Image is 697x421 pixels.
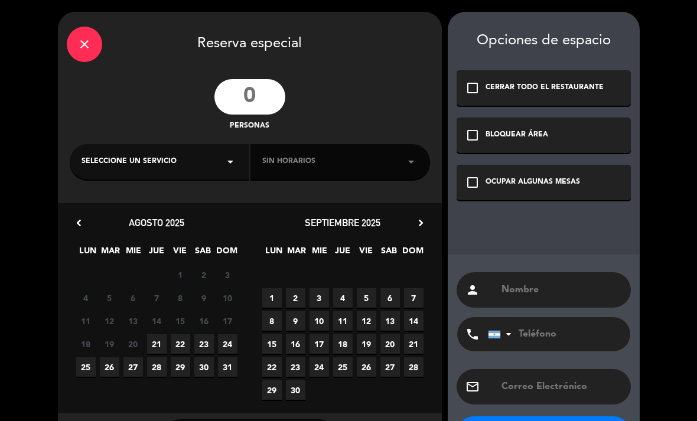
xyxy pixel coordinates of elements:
[286,288,305,308] span: 2
[286,311,305,331] span: 9
[76,288,96,308] span: 4
[465,81,480,95] i: check_box_outline_blank
[100,357,119,377] span: 26
[465,327,480,341] i: phone
[123,334,143,354] span: 20
[214,79,285,115] input: 0
[488,317,618,351] input: Teléfono
[124,244,144,263] span: MIE
[380,357,400,377] span: 27
[264,244,284,263] span: LUN
[147,357,167,377] span: 28
[218,265,237,285] span: 3
[305,217,380,229] span: septiembre 2025
[404,334,424,354] span: 21
[262,311,282,331] span: 8
[123,357,143,377] span: 27
[404,288,424,308] span: 7
[100,334,119,354] span: 19
[100,288,119,308] span: 5
[262,380,282,400] span: 29
[486,177,580,188] div: OCUPAR ALGUNAS MESAS
[404,357,424,377] span: 28
[218,311,237,331] span: 17
[310,311,329,331] span: 10
[194,357,214,377] span: 30
[380,288,400,308] span: 6
[147,334,167,354] span: 21
[171,265,190,285] span: 1
[380,311,400,331] span: 13
[404,311,424,331] span: 14
[78,244,97,263] span: LUN
[500,378,622,395] input: Correo Electrónico
[457,32,631,50] div: Opciones de espacio
[262,334,282,354] span: 15
[262,156,315,168] span: Sin horarios
[357,311,376,331] span: 12
[218,357,237,377] span: 31
[58,12,442,73] div: Reserva especial
[310,334,329,354] span: 17
[129,217,184,229] span: agosto 2025
[465,283,480,297] i: person
[194,334,214,354] span: 23
[76,311,96,331] span: 11
[100,311,119,331] span: 12
[193,244,213,263] span: SAB
[123,311,143,331] span: 13
[356,244,376,263] span: VIE
[415,217,427,229] i: chevron_right
[333,334,353,354] span: 18
[123,288,143,308] span: 6
[286,380,305,400] span: 30
[262,357,282,377] span: 22
[223,155,237,169] i: arrow_drop_down
[402,244,422,263] span: DOM
[357,357,376,377] span: 26
[379,244,399,263] span: SAB
[147,311,167,331] span: 14
[333,357,353,377] span: 25
[310,357,329,377] span: 24
[82,156,177,168] span: Seleccione un servicio
[194,311,214,331] span: 16
[76,357,96,377] span: 25
[171,334,190,354] span: 22
[286,357,305,377] span: 23
[171,357,190,377] span: 29
[77,37,92,51] i: close
[380,334,400,354] span: 20
[357,334,376,354] span: 19
[404,155,418,169] i: arrow_drop_down
[333,288,353,308] span: 4
[333,311,353,331] span: 11
[262,288,282,308] span: 1
[357,288,376,308] span: 5
[73,217,85,229] i: chevron_left
[171,288,190,308] span: 8
[310,288,329,308] span: 3
[216,244,236,263] span: DOM
[333,244,353,263] span: JUE
[194,288,214,308] span: 9
[465,128,480,142] i: check_box_outline_blank
[230,120,269,132] span: personas
[76,334,96,354] span: 18
[287,244,307,263] span: MAR
[310,244,330,263] span: MIE
[465,175,480,190] i: check_box_outline_blank
[194,265,214,285] span: 2
[170,244,190,263] span: VIE
[218,334,237,354] span: 24
[488,318,516,351] div: Argentina: +54
[147,288,167,308] span: 7
[486,129,548,141] div: BLOQUEAR ÁREA
[101,244,120,263] span: MAR
[465,380,480,394] i: email
[171,311,190,331] span: 15
[486,82,604,94] div: CERRAR TODO EL RESTAURANTE
[147,244,167,263] span: JUE
[500,282,622,298] input: Nombre
[286,334,305,354] span: 16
